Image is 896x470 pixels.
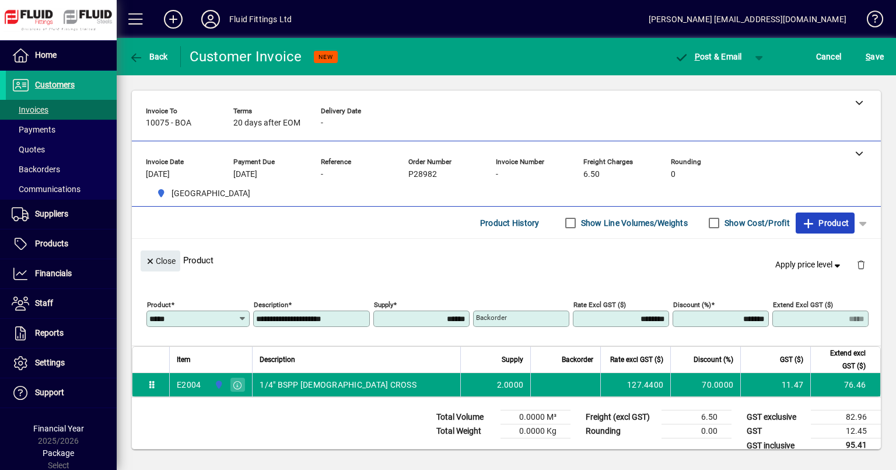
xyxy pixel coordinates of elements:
button: Delete [847,250,875,278]
td: Total Volume [430,410,501,424]
mat-label: Backorder [476,314,507,322]
a: Reports [6,319,117,348]
span: ave [866,47,884,66]
span: Financials [35,269,72,278]
button: Product [796,213,855,234]
td: GST [741,424,811,438]
label: Show Line Volumes/Weights [579,217,688,229]
span: Invoices [12,105,48,114]
a: Products [6,229,117,259]
button: Add [155,9,192,30]
td: 12.45 [811,424,881,438]
span: Financial Year [33,424,84,433]
button: Profile [192,9,229,30]
a: Invoices [6,100,117,120]
a: Financials [6,259,117,288]
td: 0.0000 Kg [501,424,570,438]
span: [GEOGRAPHIC_DATA] [171,187,250,200]
a: Knowledge Base [858,2,881,40]
td: 0.00 [661,424,731,438]
a: Support [6,378,117,408]
a: Suppliers [6,200,117,229]
span: 2.0000 [497,379,524,391]
mat-label: Discount (%) [673,301,711,309]
mat-label: Extend excl GST ($) [773,301,833,309]
app-page-header-button: Delete [847,259,875,270]
td: Freight (excl GST) [580,410,661,424]
a: Communications [6,179,117,199]
label: Show Cost/Profit [722,217,790,229]
td: 70.0000 [670,373,740,396]
span: Apply price level [775,259,843,271]
td: GST inclusive [741,438,811,453]
span: Backorders [12,165,60,174]
a: Quotes [6,140,117,159]
span: Backorder [562,353,593,366]
mat-label: Supply [374,301,393,309]
td: Total Weight [430,424,501,438]
a: Home [6,41,117,70]
span: Supply [502,353,523,366]
button: Save [863,46,887,67]
span: [DATE] [146,170,170,179]
span: Back [129,52,168,61]
td: 6.50 [661,410,731,424]
span: Rate excl GST ($) [610,353,663,366]
span: P28982 [408,170,437,179]
span: P [695,52,700,61]
span: Support [35,388,64,397]
span: 1/4" BSPP [DEMOGRAPHIC_DATA] CROSS [260,379,416,391]
span: Extend excl GST ($) [818,347,866,372]
button: Cancel [813,46,845,67]
span: Reports [35,328,64,337]
span: Close [145,252,176,271]
span: 10075 - BOA [146,119,191,128]
span: Cancel [816,47,842,66]
span: AUCKLAND [152,186,255,201]
td: GST exclusive [741,410,811,424]
mat-label: Rate excl GST ($) [573,301,626,309]
span: Settings [35,358,65,367]
span: [DATE] [233,170,257,179]
span: S [866,52,870,61]
button: Back [126,46,171,67]
app-page-header-button: Back [117,46,181,67]
span: 0 [671,170,675,179]
div: Fluid Fittings Ltd [229,10,292,29]
span: Staff [35,298,53,308]
span: Products [35,239,68,248]
span: Discount (%) [694,353,733,366]
span: Description [260,353,295,366]
div: 127.4400 [608,379,663,391]
button: Post & Email [668,46,748,67]
span: Suppliers [35,209,68,218]
span: Communications [12,184,80,194]
div: Customer Invoice [190,47,302,66]
span: Quotes [12,145,45,154]
span: Home [35,50,57,60]
span: - [496,170,498,179]
span: NEW [318,53,333,61]
button: Close [141,250,180,271]
button: Apply price level [771,255,848,276]
a: Staff [6,289,117,318]
span: Customers [35,80,75,89]
span: Product History [480,214,540,232]
button: Product History [475,213,544,234]
mat-label: Description [254,301,288,309]
span: Item [177,353,191,366]
span: Product [801,214,849,232]
div: E2004 [177,379,201,391]
span: GST ($) [780,353,803,366]
span: 20 days after EOM [233,119,300,128]
td: 0.0000 M³ [501,410,570,424]
span: Payments [12,125,55,134]
td: 76.46 [810,373,880,396]
td: Rounding [580,424,661,438]
a: Backorders [6,159,117,179]
span: Package [43,448,74,458]
a: Payments [6,120,117,140]
mat-label: Product [147,301,171,309]
a: Settings [6,349,117,378]
td: 82.96 [811,410,881,424]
